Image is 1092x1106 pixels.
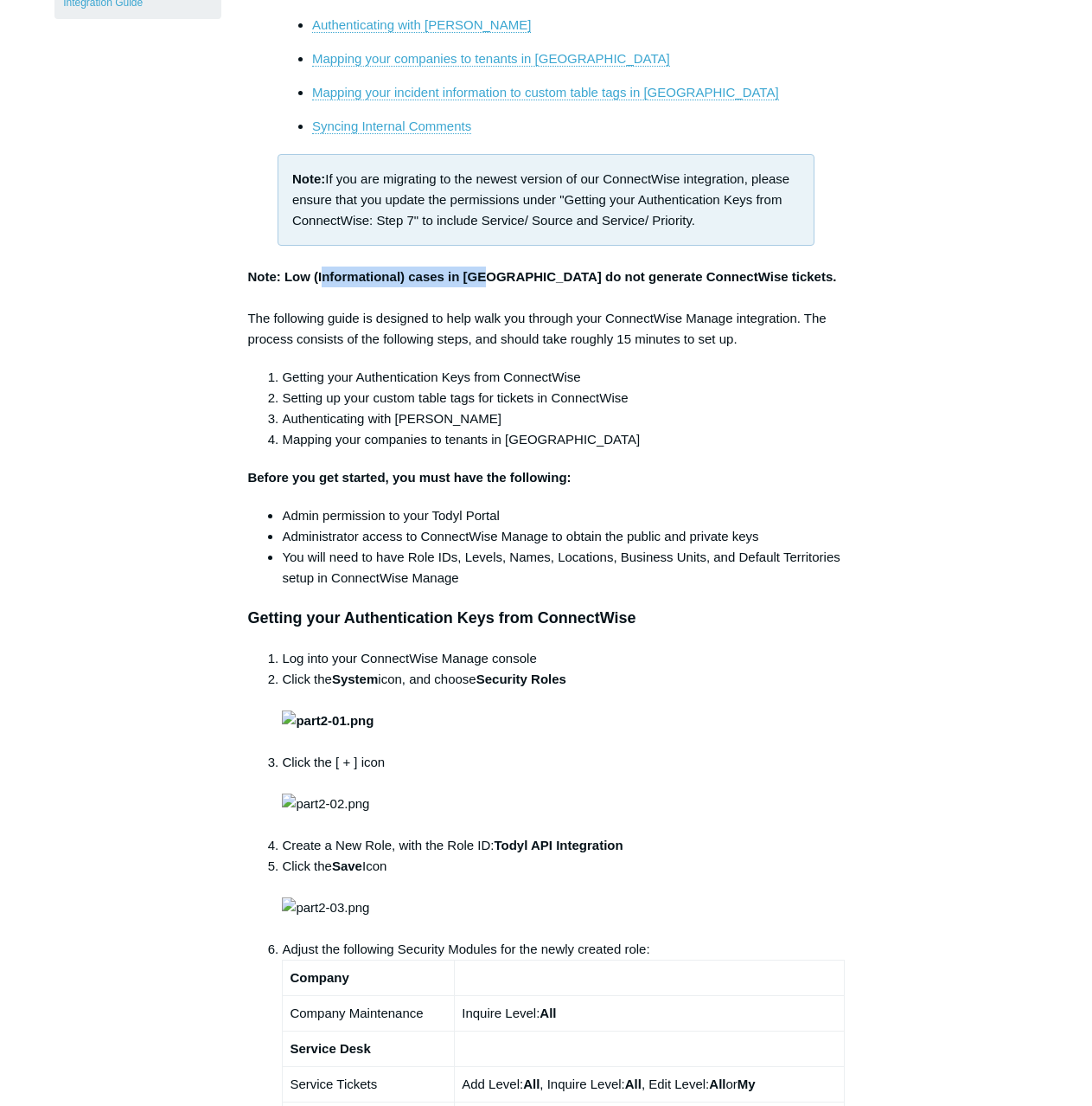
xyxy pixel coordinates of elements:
[282,672,566,728] strong: Security Roles
[312,119,471,134] a: Syncing Internal Comments
[738,1077,756,1091] strong: My
[292,171,325,186] strong: Note:
[455,995,844,1031] td: Inquire Level:
[290,970,348,985] strong: Company
[283,1066,455,1102] td: Service Tickets
[247,606,844,631] h3: Getting your Authentication Keys from ConnectWise
[312,17,531,33] a: Authenticating with [PERSON_NAME]
[523,1077,540,1091] strong: All
[709,1077,725,1091] strong: All
[282,669,844,752] li: Click the icon, and choose
[247,308,844,350] div: The following guide is designed to help walk you through your ConnectWise Manage integration. The...
[283,995,455,1031] td: Company Maintenance
[247,269,836,284] strong: Note: Low (Informational) cases in [GEOGRAPHIC_DATA] do not generate ConnectWise tickets.
[282,711,374,731] img: part2-01.png
[247,470,571,485] strong: Before you get started, you must have the following:
[625,1077,642,1091] strong: All
[282,547,844,588] li: You will need to have Role IDs, Levels, Names, Locations, Business Units, and Default Territories...
[282,794,369,814] img: part2-02.png
[282,388,844,408] li: Setting up your custom table tags for tickets in ConnectWise
[312,85,779,100] a: Mapping your incident information to custom table tags in [GEOGRAPHIC_DATA]
[332,858,362,873] strong: Save
[312,51,670,67] a: Mapping your companies to tenants in [GEOGRAPHIC_DATA]
[282,648,844,669] li: Log into your ConnectWise Manage console
[290,1041,370,1056] strong: Service Desk
[282,367,844,388] li: Getting your Authentication Keys from ConnectWise
[540,1006,556,1020] strong: All
[282,408,844,429] li: Authenticating with [PERSON_NAME]
[282,526,844,547] li: Administrator access to ConnectWise Manage to obtain the public and private keys
[282,505,844,526] li: Admin permission to your Todyl Portal
[282,429,844,450] li: Mapping your companies to tenants in [GEOGRAPHIC_DATA]
[282,897,369,918] img: part2-03.png
[282,856,844,939] li: Click the Icon
[278,154,814,246] div: If you are migrating to the newest version of our ConnectWise integration, please ensure that you...
[495,838,623,852] strong: Todyl API Integration
[332,672,378,686] strong: System
[455,1066,844,1102] td: Add Level: , Inquire Level: , Edit Level: or
[282,752,844,835] li: Click the [ + ] icon
[282,835,844,856] li: Create a New Role, with the Role ID:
